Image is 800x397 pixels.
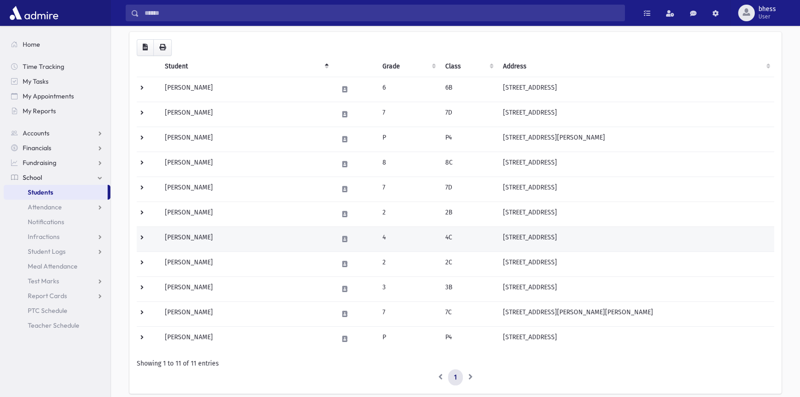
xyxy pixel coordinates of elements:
td: [STREET_ADDRESS] [497,251,774,276]
span: My Tasks [23,77,48,86]
a: PTC Schedule [4,303,110,318]
span: Test Marks [28,277,59,285]
td: P4 [440,127,497,152]
td: P4 [440,326,497,351]
span: Fundraising [23,159,56,167]
span: Student Logs [28,247,66,256]
a: School [4,170,110,185]
td: [STREET_ADDRESS] [497,202,774,226]
td: [PERSON_NAME] [159,326,333,351]
th: Student: activate to sort column descending [159,56,333,77]
span: Report Cards [28,292,67,300]
td: 4 [377,226,440,251]
span: Financials [23,144,51,152]
a: Student Logs [4,244,110,259]
a: 1 [448,369,463,386]
td: 7 [377,177,440,202]
td: [PERSON_NAME] [159,127,333,152]
a: My Reports [4,104,110,118]
input: Search [139,5,624,21]
a: Accounts [4,126,110,140]
th: Grade: activate to sort column ascending [377,56,440,77]
td: 6B [440,77,497,102]
td: 4C [440,226,497,251]
div: Showing 1 to 11 of 11 entries [137,359,774,368]
span: bhess [758,6,776,13]
td: [PERSON_NAME] [159,301,333,326]
td: 8C [440,152,497,177]
td: [PERSON_NAME] [159,77,333,102]
td: [PERSON_NAME] [159,102,333,127]
a: Meal Attendance [4,259,110,274]
span: My Reports [23,107,56,115]
span: PTC Schedule [28,306,67,315]
span: My Appointments [23,92,74,100]
a: Time Tracking [4,59,110,74]
span: Time Tracking [23,62,64,71]
span: Home [23,40,40,49]
td: 7 [377,102,440,127]
a: My Tasks [4,74,110,89]
span: Meal Attendance [28,262,78,270]
td: [PERSON_NAME] [159,177,333,202]
td: [STREET_ADDRESS] [497,276,774,301]
td: P [377,326,440,351]
a: Home [4,37,110,52]
td: 3 [377,276,440,301]
td: 2B [440,202,497,226]
td: 8 [377,152,440,177]
a: Infractions [4,229,110,244]
td: 2 [377,202,440,226]
span: Accounts [23,129,49,137]
span: User [758,13,776,20]
td: 7 [377,301,440,326]
td: [PERSON_NAME] [159,152,333,177]
span: Notifications [28,218,64,226]
th: Class: activate to sort column ascending [440,56,497,77]
td: [STREET_ADDRESS] [497,226,774,251]
td: 2C [440,251,497,276]
td: [STREET_ADDRESS][PERSON_NAME][PERSON_NAME] [497,301,774,326]
td: [PERSON_NAME] [159,226,333,251]
a: Fundraising [4,155,110,170]
td: 6 [377,77,440,102]
span: Teacher Schedule [28,321,79,330]
a: Test Marks [4,274,110,288]
button: CSV [137,39,154,56]
a: My Appointments [4,89,110,104]
button: Print [153,39,172,56]
img: AdmirePro [7,4,61,22]
span: Infractions [28,232,60,241]
td: [STREET_ADDRESS][PERSON_NAME] [497,127,774,152]
a: Report Cards [4,288,110,303]
td: [STREET_ADDRESS] [497,152,774,177]
td: [STREET_ADDRESS] [497,77,774,102]
td: 2 [377,251,440,276]
span: Attendance [28,203,62,211]
a: Financials [4,140,110,155]
td: P [377,127,440,152]
td: 7C [440,301,497,326]
span: School [23,173,42,182]
td: [STREET_ADDRESS] [497,177,774,202]
a: Notifications [4,214,110,229]
th: Address: activate to sort column ascending [497,56,774,77]
td: [PERSON_NAME] [159,202,333,226]
span: Students [28,188,53,196]
a: Attendance [4,200,110,214]
td: [STREET_ADDRESS] [497,102,774,127]
td: 7D [440,177,497,202]
td: [PERSON_NAME] [159,251,333,276]
a: Teacher Schedule [4,318,110,333]
td: 3B [440,276,497,301]
td: 7D [440,102,497,127]
a: Students [4,185,108,200]
td: [PERSON_NAME] [159,276,333,301]
td: [STREET_ADDRESS] [497,326,774,351]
